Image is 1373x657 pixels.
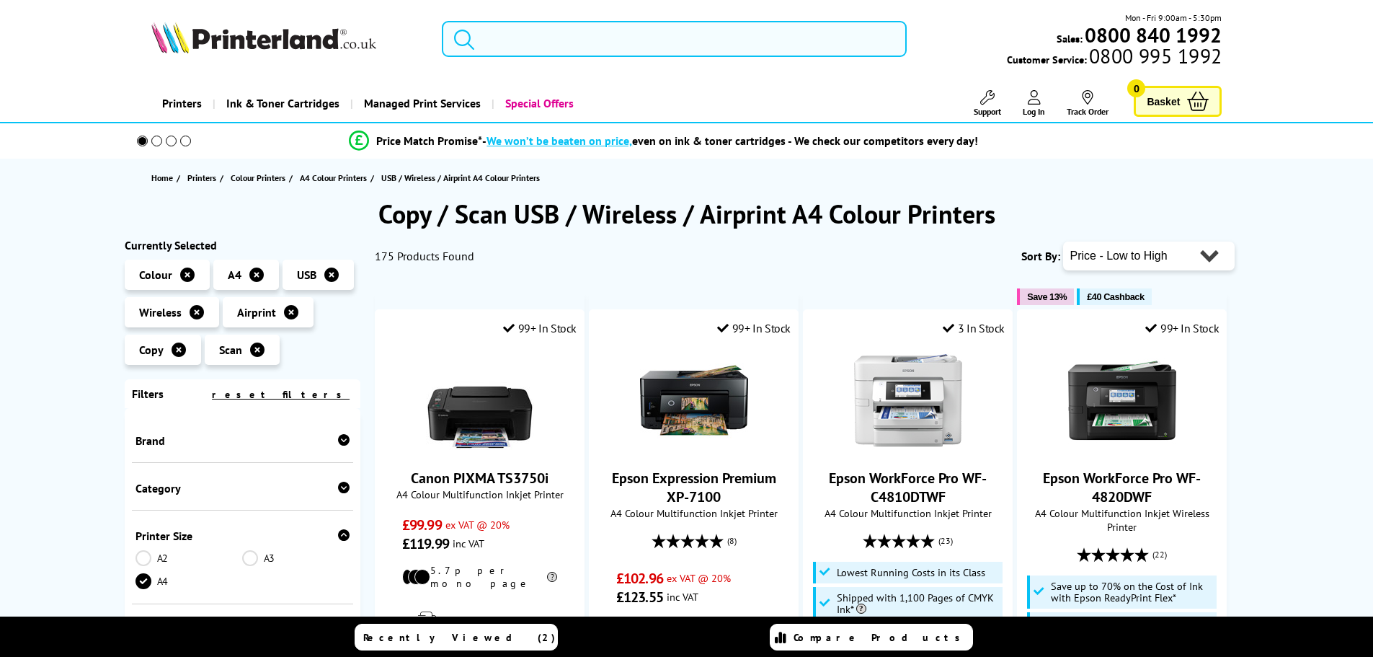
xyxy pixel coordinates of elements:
a: Colour Printers [231,170,289,185]
span: A4 Colour Multifunction Inkjet Wireless Printer [1025,506,1219,534]
span: inc VAT [667,590,698,604]
a: A3 [242,550,350,566]
span: £119.99 [402,534,449,553]
span: A4 Colour Printers [300,170,367,185]
div: Brand [135,433,350,448]
img: Printerland Logo [151,22,376,53]
span: USB [297,268,316,282]
span: A4 Colour Multifunction Inkjet Printer [597,506,791,520]
span: Scan [219,343,242,357]
span: Shipped with 1,100 Pages of CMYK Ink* [837,592,1000,615]
a: Log In [1023,90,1045,117]
a: A2 [135,550,243,566]
span: Basket [1147,92,1180,111]
span: We won’t be beaten on price, [486,133,632,148]
span: ex VAT @ 20% [667,571,731,585]
span: £123.55 [616,588,663,607]
span: Sort By: [1021,249,1060,263]
span: Printers [187,170,216,185]
div: 99+ In Stock [1145,321,1219,335]
span: £99.99 [402,516,442,534]
span: £40 Cashback [1087,291,1144,302]
button: Save 13% [1017,288,1074,305]
div: Category [135,481,350,495]
div: 99+ In Stock [717,321,791,335]
li: 5.7p per mono page [402,564,557,590]
span: Save up to 70% on the Cost of Ink with Epson ReadyPrint Flex* [1051,581,1214,604]
a: Epson WorkForce Pro WF-4820DWF [1068,443,1176,457]
span: inc VAT [453,537,484,550]
a: Epson WorkForce Pro WF-C4810DTWF [829,469,987,506]
img: Canon PIXMA TS3750i [426,346,534,454]
a: Epson Expression Premium XP-7100 [612,469,776,506]
a: Printers [187,170,220,185]
span: Mon - Fri 9:00am - 5:30pm [1125,11,1222,25]
span: 175 Products Found [375,249,474,263]
span: A4 Colour Multifunction Inkjet Printer [383,488,577,501]
a: Basket 0 [1134,86,1222,117]
span: (8) [727,527,737,555]
a: Canon PIXMA TS3750i [411,469,548,488]
span: Log In [1023,106,1045,117]
span: Price Match Promise* [376,133,482,148]
img: Epson WorkForce Pro WF-4820DWF [1068,346,1176,454]
span: Support [974,106,1001,117]
span: 0800 995 1992 [1087,49,1222,63]
a: Home [151,170,177,185]
span: Colour Printers [231,170,285,185]
img: Epson WorkForce Pro WF-C4810DTWF [854,346,962,454]
span: Copy [139,343,164,357]
span: USB / Wireless / Airprint A4 Colour Printers [381,172,540,183]
div: modal_delivery [383,601,577,641]
span: Sales: [1057,32,1083,45]
a: Recently Viewed (2) [355,624,558,651]
span: Recently Viewed (2) [363,631,556,644]
a: Epson WorkForce Pro WF-4820DWF [1043,469,1201,506]
span: Lowest Running Costs in its Class [837,567,985,578]
a: Printers [151,85,213,122]
a: 0800 840 1992 [1083,28,1222,42]
a: Compare Products [770,624,973,651]
span: A4 [228,268,241,282]
a: A4 [135,573,243,589]
span: (23) [938,527,953,555]
a: Epson Expression Premium XP-7100 [640,443,748,457]
a: Support [974,90,1001,117]
div: Currently Selected [125,238,361,252]
a: reset filters [212,388,350,401]
a: Ink & Toner Cartridges [213,85,350,122]
span: Customer Service: [1007,49,1222,66]
button: £40 Cashback [1077,288,1151,305]
span: Compare Products [794,631,968,644]
span: Colour [139,268,172,282]
a: Canon PIXMA TS3750i [426,443,534,457]
span: 0 [1127,79,1145,97]
div: - even on ink & toner cartridges - We check our competitors every day! [482,133,978,148]
span: Ink & Toner Cartridges [226,85,339,122]
span: £102.96 [616,569,663,588]
span: ex VAT @ 20% [445,518,510,532]
span: (22) [1152,541,1167,568]
span: Wireless [139,305,182,319]
div: Printer Size [135,529,350,543]
div: 3 In Stock [943,321,1005,335]
b: 0800 840 1992 [1085,22,1222,48]
a: Printerland Logo [151,22,425,56]
a: Special Offers [492,85,585,122]
a: A4 Colour Printers [300,170,370,185]
a: Managed Print Services [350,85,492,122]
img: Epson Expression Premium XP-7100 [640,346,748,454]
span: Airprint [237,305,276,319]
li: modal_Promise [117,128,1211,154]
h1: Copy / Scan USB / Wireless / Airprint A4 Colour Printers [125,197,1249,231]
a: Epson WorkForce Pro WF-C4810DTWF [854,443,962,457]
a: Track Order [1067,90,1108,117]
span: Filters [132,387,164,401]
span: Save 13% [1027,291,1067,302]
div: modal_delivery [597,614,791,654]
span: A4 Colour Multifunction Inkjet Printer [811,506,1005,520]
div: 99+ In Stock [503,321,577,335]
